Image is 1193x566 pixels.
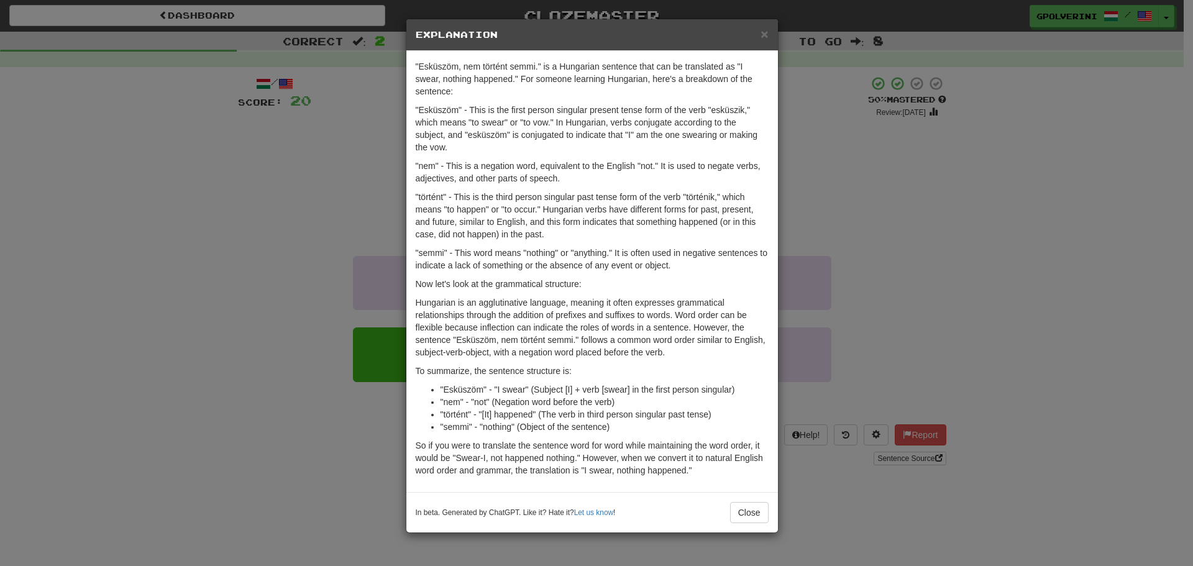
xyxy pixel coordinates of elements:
small: In beta. Generated by ChatGPT. Like it? Hate it? ! [416,508,616,518]
p: "semmi" - This word means "nothing" or "anything." It is often used in negative sentences to indi... [416,247,769,272]
li: "Esküszöm" - "I swear" (Subject [I] + verb [swear] in the first person singular) [441,383,769,396]
button: Close [730,502,769,523]
p: So if you were to translate the sentence word for word while maintaining the word order, it would... [416,439,769,477]
p: "Esküszöm, nem történt semmi." is a Hungarian sentence that can be translated as "I swear, nothin... [416,60,769,98]
li: "semmi" - "nothing" (Object of the sentence) [441,421,769,433]
li: "nem" - "not" (Negation word before the verb) [441,396,769,408]
a: Let us know [574,508,613,517]
p: "nem" - This is a negation word, equivalent to the English "not." It is used to negate verbs, adj... [416,160,769,185]
span: × [761,27,768,41]
button: Close [761,27,768,40]
p: Hungarian is an agglutinative language, meaning it often expresses grammatical relationships thro... [416,296,769,358]
p: To summarize, the sentence structure is: [416,365,769,377]
h5: Explanation [416,29,769,41]
p: "történt" - This is the third person singular past tense form of the verb "történik," which means... [416,191,769,240]
li: "történt" - "[It] happened" (The verb in third person singular past tense) [441,408,769,421]
p: Now let's look at the grammatical structure: [416,278,769,290]
p: "Esküszöm" - This is the first person singular present tense form of the verb "esküszik," which m... [416,104,769,153]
